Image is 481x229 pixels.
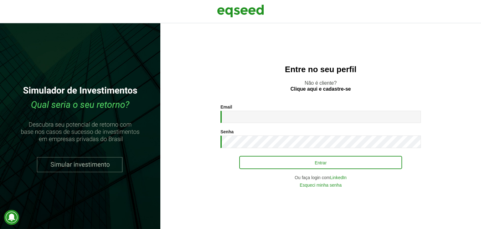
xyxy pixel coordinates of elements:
[330,175,347,180] a: LinkedIn
[220,105,232,109] label: Email
[220,130,234,134] label: Senha
[173,65,468,74] h2: Entre no seu perfil
[173,80,468,92] p: Não é cliente?
[220,175,421,180] div: Ou faça login com
[300,183,342,187] a: Esqueci minha senha
[291,87,351,92] a: Clique aqui e cadastre-se
[239,156,402,169] button: Entrar
[217,3,264,19] img: EqSeed Logo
